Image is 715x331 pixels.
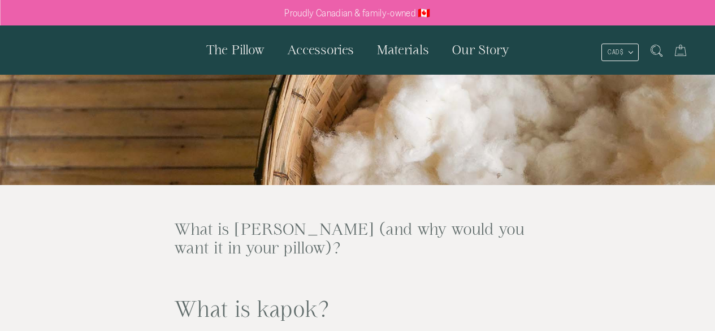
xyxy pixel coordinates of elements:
[440,25,521,74] a: Our Story
[206,42,265,57] span: The Pillow
[174,296,330,321] span: What is kapok?
[174,220,541,257] h2: What is [PERSON_NAME] (and why would you want it in your pillow)?
[601,44,639,61] button: CAD $
[195,25,276,74] a: The Pillow
[452,42,509,57] span: Our Story
[284,7,431,19] p: Proudly Canadian & family-owned 🇨🇦
[365,25,440,74] a: Materials
[287,42,354,57] span: Accessories
[376,42,429,57] span: Materials
[276,25,365,74] a: Accessories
